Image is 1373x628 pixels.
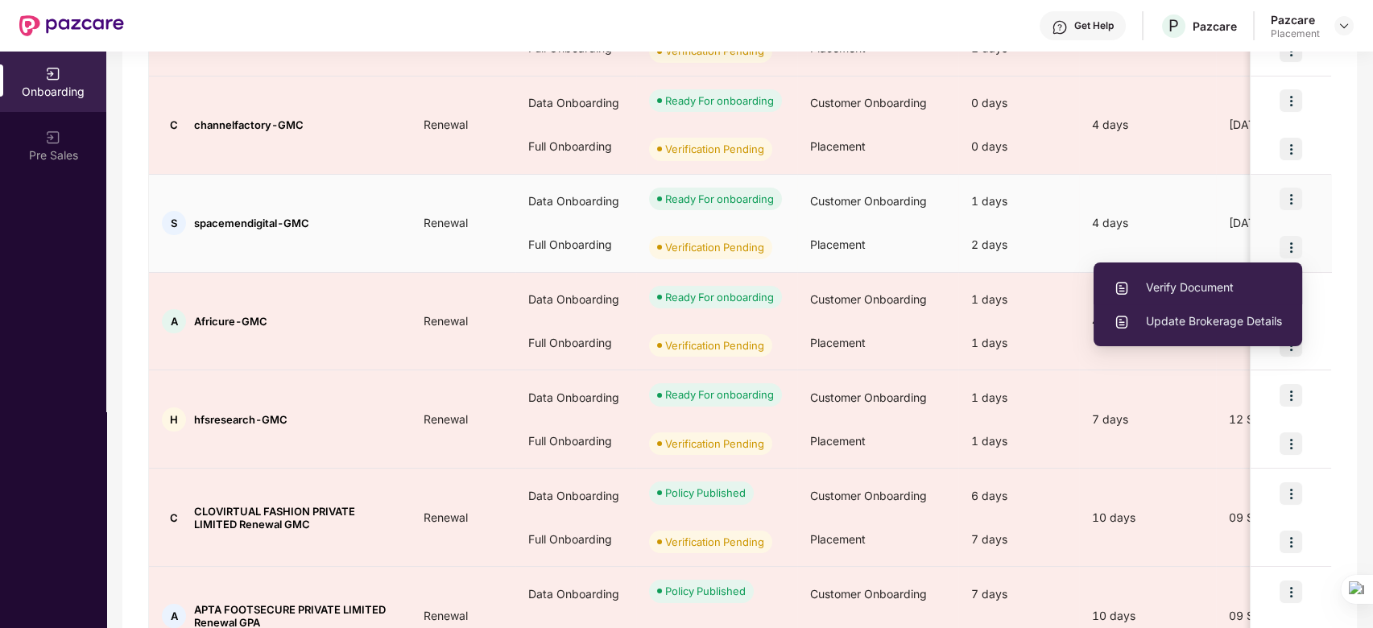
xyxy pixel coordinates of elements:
[515,376,636,419] div: Data Onboarding
[1079,411,1216,428] div: 7 days
[958,376,1079,419] div: 1 days
[1271,12,1320,27] div: Pazcare
[810,587,927,601] span: Customer Onboarding
[958,125,1079,168] div: 0 days
[810,194,927,208] span: Customer Onboarding
[515,81,636,125] div: Data Onboarding
[515,419,636,463] div: Full Onboarding
[1074,19,1114,32] div: Get Help
[1114,314,1130,330] img: svg+xml;base64,PHN2ZyBpZD0iVXBsb2FkX0xvZ3MiIGRhdGEtbmFtZT0iVXBsb2FkIExvZ3MiIHhtbG5zPSJodHRwOi8vd3...
[665,289,774,305] div: Ready For onboarding
[958,81,1079,125] div: 0 days
[1079,509,1216,527] div: 10 days
[958,321,1079,365] div: 1 days
[411,609,481,622] span: Renewal
[45,130,61,146] img: svg+xml;base64,PHN2ZyB3aWR0aD0iMjAiIGhlaWdodD0iMjAiIHZpZXdCb3g9IjAgMCAyMCAyMCIgZmlsbD0ibm9uZSIgeG...
[810,390,927,404] span: Customer Onboarding
[515,180,636,223] div: Data Onboarding
[1338,19,1350,32] img: svg+xml;base64,PHN2ZyBpZD0iRHJvcGRvd24tMzJ4MzIiIHhtbG5zPSJodHRwOi8vd3d3LnczLm9yZy8yMDAwL3N2ZyIgd2...
[1193,19,1237,34] div: Pazcare
[665,485,746,501] div: Policy Published
[958,223,1079,266] div: 2 days
[1280,188,1302,210] img: icon
[665,191,774,207] div: Ready For onboarding
[194,315,267,328] span: Africure-GMC
[162,407,186,432] div: H
[411,510,481,524] span: Renewal
[1052,19,1068,35] img: svg+xml;base64,PHN2ZyBpZD0iSGVscC0zMngzMiIgeG1sbnM9Imh0dHA6Ly93d3cudzMub3JnLzIwMDAvc3ZnIiB3aWR0aD...
[958,180,1079,223] div: 1 days
[515,572,636,616] div: Data Onboarding
[665,239,764,255] div: Verification Pending
[1280,580,1302,603] img: icon
[1216,411,1337,428] div: 12 Sep 2025
[1114,312,1282,330] span: Update Brokerage Details
[1280,89,1302,112] img: icon
[665,436,764,452] div: Verification Pending
[162,604,186,628] div: A
[810,489,927,502] span: Customer Onboarding
[515,474,636,518] div: Data Onboarding
[194,217,309,229] span: spacemendigital-GMC
[665,337,764,353] div: Verification Pending
[1271,27,1320,40] div: Placement
[1079,214,1216,232] div: 4 days
[958,572,1079,616] div: 7 days
[665,583,746,599] div: Policy Published
[1216,116,1337,134] div: [DATE]
[810,139,866,153] span: Placement
[515,223,636,266] div: Full Onboarding
[194,505,398,531] span: CLOVIRTUAL FASHION PRIVATE LIMITED Renewal GMC
[162,211,186,235] div: S
[1079,312,1216,330] div: 4 days
[1216,607,1337,625] div: 09 Sep 2025
[411,314,481,328] span: Renewal
[958,474,1079,518] div: 6 days
[515,278,636,321] div: Data Onboarding
[162,506,186,530] div: C
[1114,279,1282,296] span: Verify Document
[1280,138,1302,160] img: icon
[665,93,774,109] div: Ready For onboarding
[665,141,764,157] div: Verification Pending
[810,292,927,306] span: Customer Onboarding
[665,534,764,550] div: Verification Pending
[1280,432,1302,455] img: icon
[810,434,866,448] span: Placement
[411,412,481,426] span: Renewal
[194,413,287,426] span: hfsresearch-GMC
[162,113,186,137] div: C
[1280,482,1302,505] img: icon
[810,336,866,349] span: Placement
[665,386,774,403] div: Ready For onboarding
[515,125,636,168] div: Full Onboarding
[958,278,1079,321] div: 1 days
[1280,384,1302,407] img: icon
[810,238,866,251] span: Placement
[1216,509,1337,527] div: 09 Sep 2025
[19,15,124,36] img: New Pazcare Logo
[45,66,61,82] img: svg+xml;base64,PHN2ZyB3aWR0aD0iMjAiIGhlaWdodD0iMjAiIHZpZXdCb3g9IjAgMCAyMCAyMCIgZmlsbD0ibm9uZSIgeG...
[958,518,1079,561] div: 7 days
[515,518,636,561] div: Full Onboarding
[958,419,1079,463] div: 1 days
[1168,16,1179,35] span: P
[411,216,481,229] span: Renewal
[810,532,866,546] span: Placement
[1280,531,1302,553] img: icon
[1079,116,1216,134] div: 4 days
[810,96,927,109] span: Customer Onboarding
[1280,236,1302,258] img: icon
[194,118,304,131] span: channelfactory-GMC
[411,118,481,131] span: Renewal
[1114,280,1130,296] img: svg+xml;base64,PHN2ZyBpZD0iVXBsb2FkX0xvZ3MiIGRhdGEtbmFtZT0iVXBsb2FkIExvZ3MiIHhtbG5zPSJodHRwOi8vd3...
[1216,214,1337,232] div: [DATE]
[515,321,636,365] div: Full Onboarding
[1079,607,1216,625] div: 10 days
[162,309,186,333] div: A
